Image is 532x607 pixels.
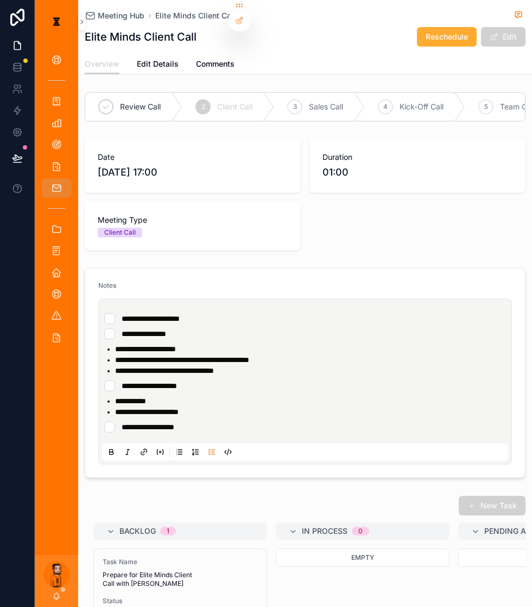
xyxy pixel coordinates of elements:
[155,10,236,21] a: Elite Minds Client Call
[103,597,258,605] span: Status
[217,101,252,112] span: Client Call
[103,558,258,566] span: Task Name
[459,496,525,515] button: New Task
[98,152,288,163] span: Date
[120,101,161,112] span: Review Call
[196,59,235,69] span: Comments
[85,54,119,75] a: Overview
[85,29,197,44] h1: Elite Minds Client Call
[322,152,512,163] span: Duration
[383,102,388,111] span: 4
[35,43,78,360] div: scrollable content
[167,527,169,535] div: 1
[358,527,363,535] div: 0
[98,165,288,180] span: [DATE] 17:00
[417,27,477,47] button: Reschedule
[98,215,288,225] span: Meeting Type
[351,553,374,561] span: Empty
[48,13,65,30] img: App logo
[196,54,235,76] a: Comments
[137,54,179,76] a: Edit Details
[302,526,347,537] span: In Process
[104,228,136,237] div: Client Call
[85,59,119,69] span: Overview
[137,59,179,69] span: Edit Details
[400,101,444,112] span: Kick-Off Call
[481,27,525,47] button: Edit
[201,102,205,111] span: 2
[293,102,297,111] span: 3
[309,101,343,112] span: Sales Call
[103,571,258,588] span: Prepare for Elite Minds Client Call with [PERSON_NAME]
[98,281,116,289] span: Notes
[426,31,468,42] span: Reschedule
[322,165,512,180] span: 01:00
[98,10,144,21] span: Meeting Hub
[119,526,156,537] span: Backlog
[484,102,488,111] span: 5
[85,10,144,21] a: Meeting Hub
